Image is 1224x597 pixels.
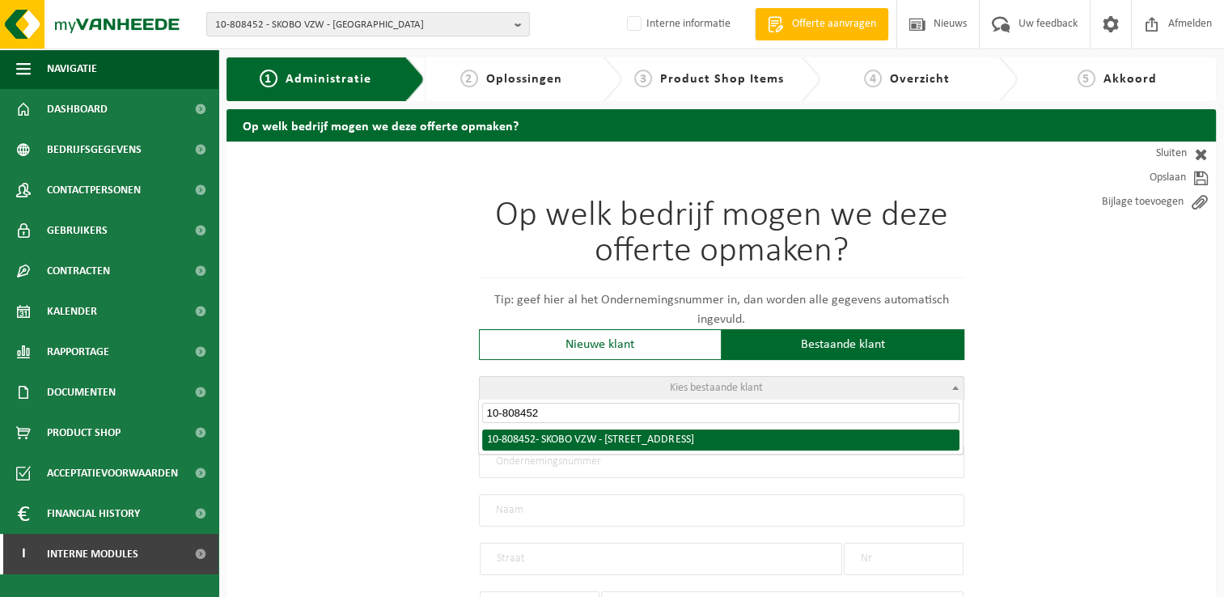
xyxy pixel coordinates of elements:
a: 5Akkoord [1026,70,1208,89]
button: 10-808452 - SKOBO VZW - [GEOGRAPHIC_DATA] [206,12,530,36]
span: 5 [1078,70,1095,87]
h2: Op welk bedrijf mogen we deze offerte opmaken? [227,109,1216,141]
span: 4 [864,70,882,87]
input: Nr [844,543,964,575]
span: I [16,534,31,574]
span: Gebruikers [47,210,108,251]
a: 1Administratie [239,70,392,89]
span: Rapportage [47,332,109,372]
span: Documenten [47,372,116,413]
span: Contactpersonen [47,170,141,210]
span: Bedrijfsgegevens [47,129,142,170]
input: Ondernemingsnummer [479,446,964,478]
span: Oplossingen [486,73,562,86]
span: Product Shop [47,413,121,453]
span: Offerte aanvragen [788,16,880,32]
span: Contracten [47,251,110,291]
a: 4Overzicht [828,70,986,89]
a: 2Oplossingen [433,70,591,89]
span: 3 [634,70,652,87]
span: Kalender [47,291,97,332]
h1: Op welk bedrijf mogen we deze offerte opmaken? [479,198,964,278]
span: Navigatie [47,49,97,89]
div: Nieuwe klant [479,329,722,360]
a: Sluiten [1070,142,1216,166]
p: Tip: geef hier al het Ondernemingsnummer in, dan worden alle gegevens automatisch ingevuld. [479,290,964,329]
span: Interne modules [47,534,138,574]
label: Interne informatie [624,12,731,36]
span: Administratie [286,73,371,86]
li: - SKOBO VZW - [STREET_ADDRESS] [482,430,959,451]
span: Acceptatievoorwaarden [47,453,178,493]
span: 1 [260,70,277,87]
span: Financial History [47,493,140,534]
input: Straat [480,543,842,575]
a: 3Product Shop Items [630,70,788,89]
span: 10-808452 [487,434,536,446]
span: 2 [460,70,478,87]
span: Akkoord [1103,73,1157,86]
span: 10-808452 - SKOBO VZW - [GEOGRAPHIC_DATA] [215,13,508,37]
span: Dashboard [47,89,108,129]
input: Naam [479,494,964,527]
span: Product Shop Items [660,73,784,86]
span: Overzicht [890,73,950,86]
div: Bestaande klant [722,329,964,360]
span: Kies bestaande klant [670,382,763,394]
a: Bijlage toevoegen [1070,190,1216,214]
a: Offerte aanvragen [755,8,888,40]
a: Opslaan [1070,166,1216,190]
